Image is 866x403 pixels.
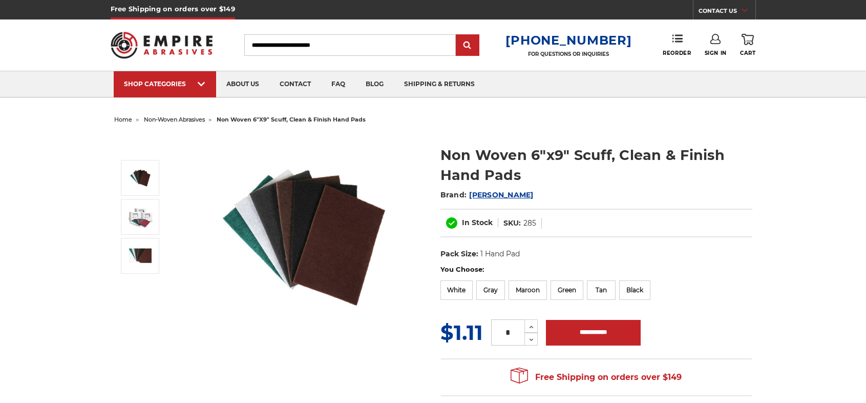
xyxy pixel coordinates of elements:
img: Non Woven 6"x9" Scuff, Clean & Finish Hand Pads [128,205,153,229]
img: Non Woven 6"x9" Scuff, Clean & Finish Hand Pads [202,134,407,339]
a: home [114,116,132,123]
div: SHOP CATEGORIES [124,80,206,88]
img: Non Woven 6"x9" Scuff, Clean & Finish Hand Pads [128,165,153,191]
span: Cart [740,50,755,56]
dd: 1 Hand Pad [480,249,520,259]
a: Reorder [663,34,691,56]
input: Submit [457,35,478,56]
span: non woven 6"x9" scuff, clean & finish hand pads [217,116,366,123]
a: CONTACT US [699,5,755,19]
dt: Pack Size: [440,249,478,259]
a: Cart [740,34,755,56]
span: Reorder [663,50,691,56]
a: [PERSON_NAME] [469,190,533,199]
a: faq [321,71,355,97]
span: In Stock [462,218,493,227]
a: non-woven abrasives [144,116,205,123]
img: Empire Abrasives [111,25,213,65]
a: contact [269,71,321,97]
label: You Choose: [440,265,752,275]
span: $1.11 [440,320,483,345]
h1: Non Woven 6"x9" Scuff, Clean & Finish Hand Pads [440,145,752,185]
span: Sign In [705,50,727,56]
dt: SKU: [503,218,521,229]
a: blog [355,71,394,97]
a: shipping & returns [394,71,485,97]
img: Non Woven 6"x9" Scuff, Clean & Finish Hand Pads [128,246,153,266]
p: FOR QUESTIONS OR INQUIRIES [505,51,631,57]
span: Brand: [440,190,467,199]
a: [PHONE_NUMBER] [505,33,631,48]
a: about us [216,71,269,97]
span: Free Shipping on orders over $149 [511,367,682,388]
dd: 285 [523,218,536,229]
